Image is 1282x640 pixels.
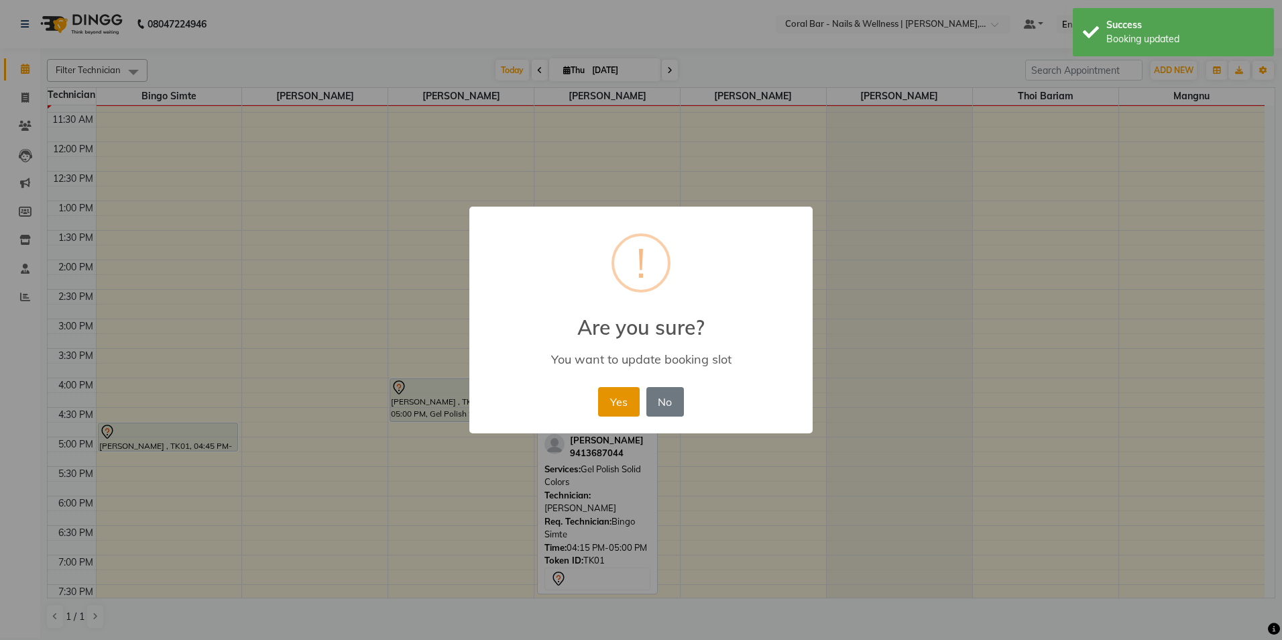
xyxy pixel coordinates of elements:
[636,236,646,290] div: !
[598,387,639,417] button: Yes
[489,352,793,367] div: You want to update booking slot
[1106,32,1264,46] div: Booking updated
[1106,18,1264,32] div: Success
[469,299,813,339] h2: Are you sure?
[646,387,684,417] button: No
